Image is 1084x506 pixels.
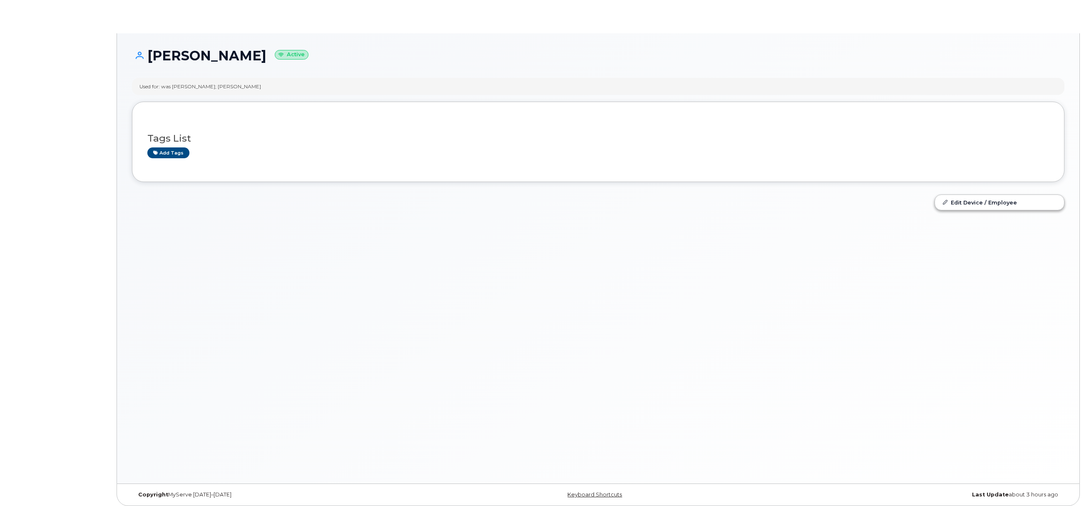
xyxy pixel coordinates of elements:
strong: Copyright [138,491,168,498]
div: Used for: was [PERSON_NAME]; [PERSON_NAME] [139,83,261,90]
small: Active [275,50,308,60]
h3: Tags List [147,133,1049,144]
div: about 3 hours ago [753,491,1064,498]
h1: [PERSON_NAME] [132,48,1064,63]
a: Edit Device / Employee [935,195,1064,210]
a: Add tags [147,147,189,158]
strong: Last Update [972,491,1009,498]
div: MyServe [DATE]–[DATE] [132,491,443,498]
a: Keyboard Shortcuts [567,491,622,498]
